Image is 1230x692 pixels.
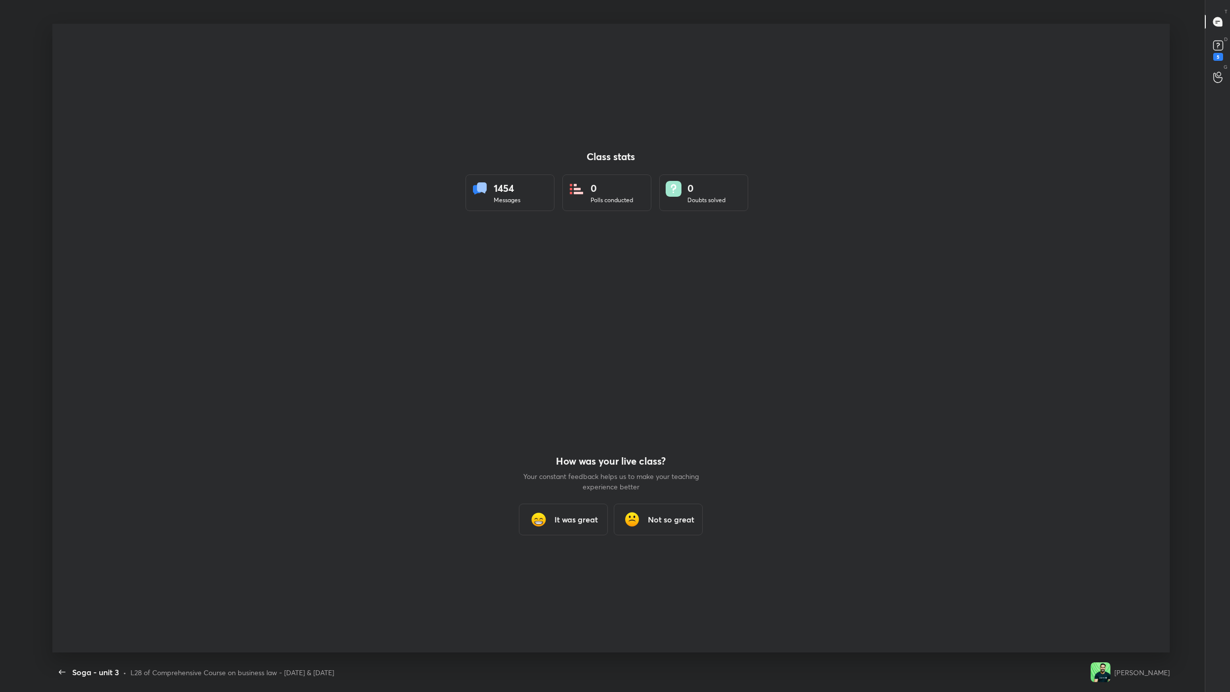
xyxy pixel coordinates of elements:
p: D [1224,36,1228,43]
div: Polls conducted [591,196,633,205]
div: 0 [687,181,725,196]
img: statsMessages.856aad98.svg [472,181,488,197]
p: T [1225,8,1228,15]
div: • [123,667,127,678]
h3: It was great [554,514,598,525]
div: [PERSON_NAME] [1114,667,1170,678]
div: 5 [1213,53,1223,61]
div: L28 of Comprehensive Course on business law - [DATE] & [DATE] [130,667,334,678]
p: G [1224,63,1228,71]
img: doubts.8a449be9.svg [666,181,681,197]
h4: Class stats [466,151,756,163]
img: statsPoll.b571884d.svg [569,181,585,197]
div: 1454 [494,181,520,196]
div: Soga - unit 3 [72,666,119,678]
img: 34c2f5a4dc334ab99cba7f7ce517d6b6.jpg [1091,662,1110,682]
h3: Not so great [648,514,694,525]
div: 0 [591,181,633,196]
h4: How was your live class? [522,455,700,467]
img: frowning_face_cmp.gif [622,510,642,529]
img: grinning_face_with_smiling_eyes_cmp.gif [529,510,549,529]
div: Doubts solved [687,196,725,205]
div: Messages [494,196,520,205]
p: Your constant feedback helps us to make your teaching experience better [522,471,700,492]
